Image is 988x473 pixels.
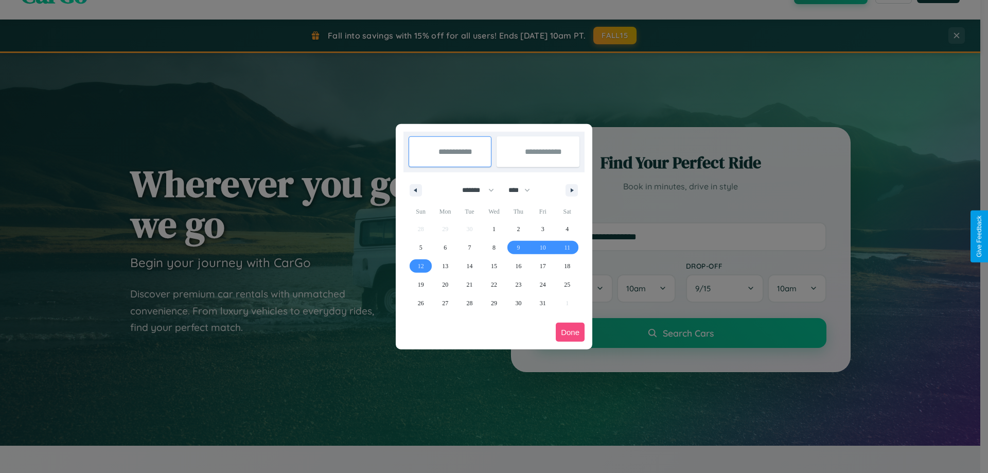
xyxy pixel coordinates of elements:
button: 1 [482,220,506,238]
button: 10 [531,238,555,257]
span: 9 [517,238,520,257]
button: 24 [531,275,555,294]
button: 19 [409,275,433,294]
button: 29 [482,294,506,312]
button: 12 [409,257,433,275]
span: 27 [442,294,448,312]
span: 10 [540,238,546,257]
span: 20 [442,275,448,294]
button: 5 [409,238,433,257]
span: 21 [467,275,473,294]
span: Fri [531,203,555,220]
button: 22 [482,275,506,294]
span: 26 [418,294,424,312]
span: 17 [540,257,546,275]
button: 16 [506,257,531,275]
span: Sun [409,203,433,220]
button: 8 [482,238,506,257]
span: 3 [541,220,544,238]
span: 11 [564,238,570,257]
span: 28 [467,294,473,312]
span: 15 [491,257,497,275]
button: 31 [531,294,555,312]
button: 3 [531,220,555,238]
span: 1 [492,220,496,238]
span: 5 [419,238,422,257]
span: 16 [515,257,521,275]
button: 14 [457,257,482,275]
span: 14 [467,257,473,275]
span: 22 [491,275,497,294]
span: Sat [555,203,579,220]
button: 26 [409,294,433,312]
span: 2 [517,220,520,238]
span: Mon [433,203,457,220]
span: 4 [566,220,569,238]
span: 31 [540,294,546,312]
button: 27 [433,294,457,312]
span: Wed [482,203,506,220]
button: 6 [433,238,457,257]
span: Thu [506,203,531,220]
button: 28 [457,294,482,312]
button: 23 [506,275,531,294]
span: 6 [444,238,447,257]
span: Tue [457,203,482,220]
button: 18 [555,257,579,275]
button: Done [556,323,585,342]
button: 2 [506,220,531,238]
button: 25 [555,275,579,294]
span: 30 [515,294,521,312]
button: 13 [433,257,457,275]
button: 15 [482,257,506,275]
button: 30 [506,294,531,312]
span: 24 [540,275,546,294]
button: 11 [555,238,579,257]
button: 21 [457,275,482,294]
span: 8 [492,238,496,257]
div: Give Feedback [976,216,983,257]
span: 12 [418,257,424,275]
span: 23 [515,275,521,294]
span: 18 [564,257,570,275]
span: 25 [564,275,570,294]
button: 9 [506,238,531,257]
span: 19 [418,275,424,294]
span: 13 [442,257,448,275]
span: 7 [468,238,471,257]
button: 17 [531,257,555,275]
button: 20 [433,275,457,294]
button: 4 [555,220,579,238]
span: 29 [491,294,497,312]
button: 7 [457,238,482,257]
